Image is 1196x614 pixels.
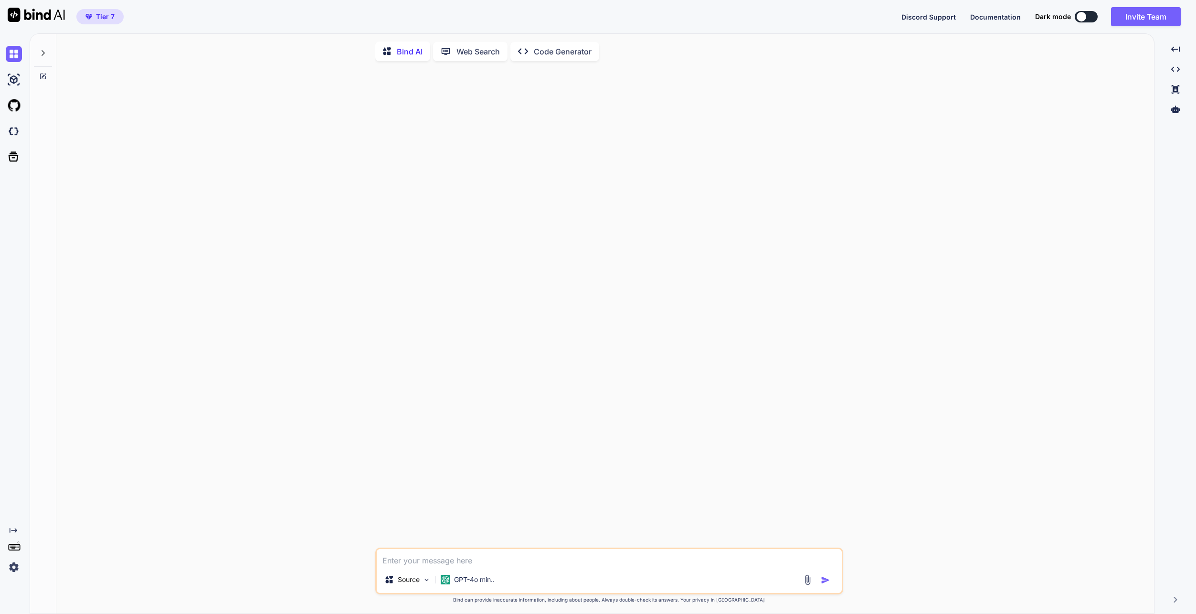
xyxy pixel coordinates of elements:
[398,575,420,584] p: Source
[970,12,1021,22] button: Documentation
[456,46,500,57] p: Web Search
[901,13,956,21] span: Discord Support
[970,13,1021,21] span: Documentation
[375,596,843,603] p: Bind can provide inaccurate information, including about people. Always double-check its answers....
[821,575,830,585] img: icon
[6,97,22,114] img: githubLight
[6,123,22,139] img: darkCloudIdeIcon
[441,575,450,584] img: GPT-4o mini
[8,8,65,22] img: Bind AI
[85,14,92,20] img: premium
[6,46,22,62] img: chat
[802,574,813,585] img: attachment
[1111,7,1181,26] button: Invite Team
[454,575,495,584] p: GPT-4o min..
[6,72,22,88] img: ai-studio
[397,46,423,57] p: Bind AI
[76,9,124,24] button: premiumTier 7
[96,12,115,21] span: Tier 7
[901,12,956,22] button: Discord Support
[534,46,592,57] p: Code Generator
[423,576,431,584] img: Pick Models
[1035,12,1071,21] span: Dark mode
[6,559,22,575] img: settings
